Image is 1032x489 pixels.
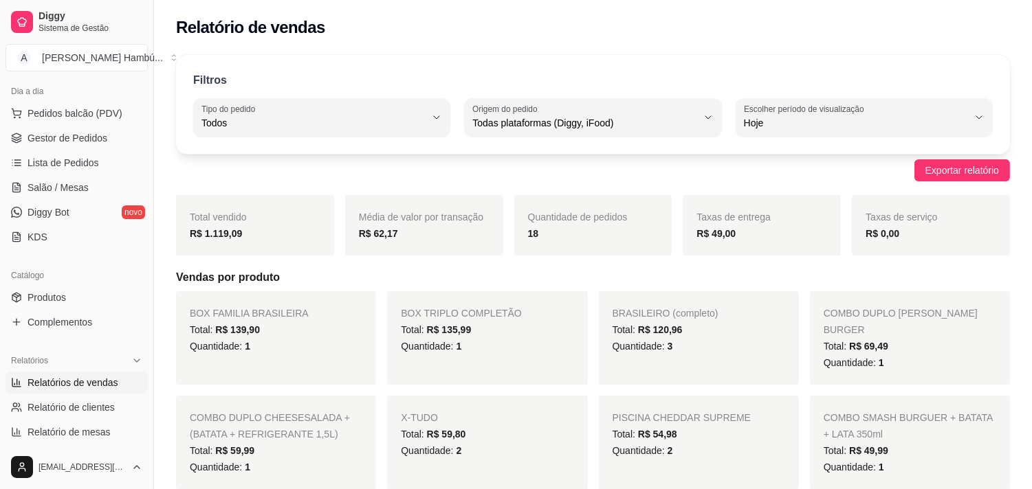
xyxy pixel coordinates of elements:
[638,324,683,335] span: R$ 120,96
[824,412,993,440] span: COMBO SMASH BURGUER + BATATA + LATA 350ml
[401,308,522,319] span: BOX TRIPLO COMPLETÃO
[528,228,539,239] strong: 18
[6,44,148,71] button: Select a team
[28,131,107,145] span: Gestor de Pedidos
[6,201,148,223] a: Diggy Botnovo
[613,324,683,335] span: Total:
[6,264,148,286] div: Catálogo
[6,152,148,174] a: Lista de Pedidos
[6,372,148,394] a: Relatórios de vendas
[613,308,718,319] span: BRASILEIRO (completo)
[28,315,92,329] span: Complementos
[849,341,888,352] span: R$ 69,49
[28,156,99,170] span: Lista de Pedidos
[879,462,884,473] span: 1
[42,51,163,65] div: [PERSON_NAME] Hambú ...
[6,5,148,38] a: DiggySistema de Gestão
[28,291,66,304] span: Produtos
[824,445,888,456] span: Total:
[914,159,1010,181] button: Exportar relatório
[190,341,250,352] span: Quantidade:
[28,181,89,194] span: Salão / Mesas
[824,341,888,352] span: Total:
[359,212,483,223] span: Média de valor por transação
[28,376,118,389] span: Relatórios de vendas
[17,51,31,65] span: A
[456,341,461,352] span: 1
[613,429,677,440] span: Total:
[849,445,888,456] span: R$ 49,99
[6,102,148,124] button: Pedidos balcão (PDV)
[39,23,142,34] span: Sistema de Gestão
[401,445,461,456] span: Quantidade:
[6,177,148,198] a: Salão / Mesas
[613,412,751,423] span: PISCINA CHEDDAR SUPREME
[190,462,250,473] span: Quantidade:
[39,462,126,473] span: [EMAIL_ADDRESS][DOMAIN_NAME]
[193,72,227,89] p: Filtros
[245,462,250,473] span: 1
[696,212,770,223] span: Taxas de entrega
[11,355,48,366] span: Relatórios
[401,412,438,423] span: X-TUDO
[696,228,736,239] strong: R$ 49,00
[401,341,461,352] span: Quantidade:
[824,462,884,473] span: Quantidade:
[190,445,254,456] span: Total:
[201,103,260,115] label: Tipo do pedido
[879,357,884,368] span: 1
[6,286,148,308] a: Produtos
[638,429,677,440] span: R$ 54,98
[736,98,993,137] button: Escolher período de visualizaçãoHoje
[925,163,999,178] span: Exportar relatório
[824,357,884,368] span: Quantidade:
[28,425,111,439] span: Relatório de mesas
[176,269,1010,286] h5: Vendas por produto
[6,421,148,443] a: Relatório de mesas
[193,98,450,137] button: Tipo do pedidoTodos
[190,212,247,223] span: Total vendido
[464,98,721,137] button: Origem do pedidoTodas plataformas (Diggy, iFood)
[6,127,148,149] a: Gestor de Pedidos
[39,10,142,23] span: Diggy
[190,412,350,440] span: COMBO DUPLO CHEESESALADA + (BATATA + REFRIGERANTE 1,5L)
[6,226,148,248] a: KDS
[472,116,696,130] span: Todas plataformas (Diggy, iFood)
[401,324,471,335] span: Total:
[201,116,426,130] span: Todos
[215,324,260,335] span: R$ 139,90
[190,324,260,335] span: Total:
[215,445,254,456] span: R$ 59,99
[190,308,309,319] span: BOX FAMILIA BRASILEIRA
[613,341,673,352] span: Quantidade:
[6,396,148,418] a: Relatório de clientes
[456,445,461,456] span: 2
[401,429,465,440] span: Total:
[245,341,250,352] span: 1
[6,451,148,484] button: [EMAIL_ADDRESS][DOMAIN_NAME]
[668,445,673,456] span: 2
[427,324,472,335] span: R$ 135,99
[427,429,466,440] span: R$ 59,80
[613,445,673,456] span: Quantidade:
[824,308,978,335] span: COMBO DUPLO [PERSON_NAME] BURGER
[866,228,899,239] strong: R$ 0,00
[744,116,968,130] span: Hoje
[28,205,69,219] span: Diggy Bot
[28,400,115,414] span: Relatório de clientes
[359,228,398,239] strong: R$ 62,17
[28,106,122,120] span: Pedidos balcão (PDV)
[176,16,325,38] h2: Relatório de vendas
[528,212,628,223] span: Quantidade de pedidos
[668,341,673,352] span: 3
[6,311,148,333] a: Complementos
[28,230,47,244] span: KDS
[6,80,148,102] div: Dia a dia
[472,103,542,115] label: Origem do pedido
[866,212,937,223] span: Taxas de serviço
[744,103,868,115] label: Escolher período de visualização
[190,228,242,239] strong: R$ 1.119,09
